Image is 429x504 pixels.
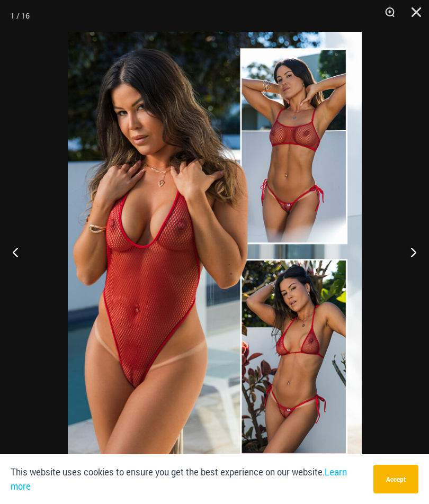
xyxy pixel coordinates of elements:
div: 1 / 16 [11,8,30,24]
img: Summer Storm Red Collection Pack F [68,32,362,472]
button: Accept [373,465,418,493]
a: Learn more [11,466,347,492]
button: Next [389,226,429,278]
p: This website uses cookies to ensure you get the best experience on our website. [11,465,365,493]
